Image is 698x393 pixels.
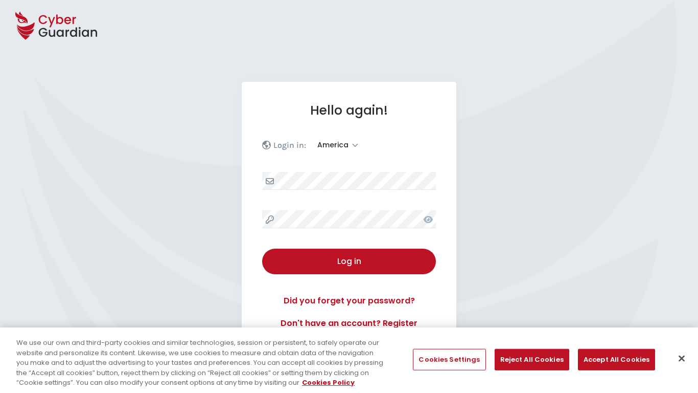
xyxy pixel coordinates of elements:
[270,255,428,268] div: Log in
[16,338,384,388] div: We use our own and third-party cookies and similar technologies, session or persistent, to safely...
[262,249,436,274] button: Log in
[262,317,436,330] a: Don't have an account? Register
[273,140,306,150] p: Login in:
[670,347,693,370] button: Close
[413,349,485,370] button: Cookies Settings, Opens the preference center dialog
[262,295,436,307] a: Did you forget your password?
[262,102,436,118] h1: Hello again!
[302,378,355,387] a: More information about your privacy, opens in a new tab
[578,349,655,370] button: Accept All Cookies
[495,349,569,370] button: Reject All Cookies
